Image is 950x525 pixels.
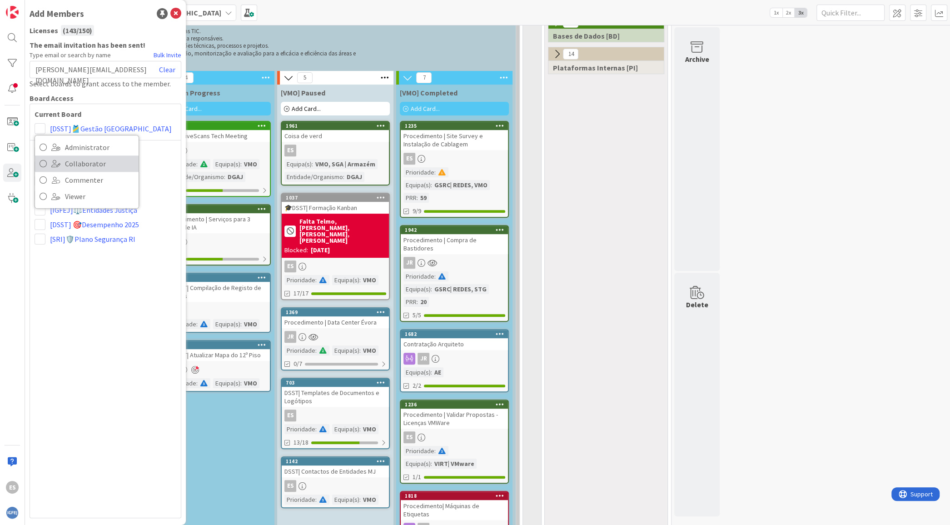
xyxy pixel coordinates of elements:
div: 1141 [167,275,270,281]
div: Equipa(s) [332,345,359,355]
div: Equipa(s) [403,284,431,294]
span: : [240,378,242,388]
div: VMO [361,275,378,285]
div: 1682 [401,330,508,338]
span: : [417,193,418,203]
div: 1037 [286,195,389,201]
div: 1369 [282,308,389,316]
div: Blocked: [284,245,308,255]
span: Licenses [30,25,58,36]
span: 14 [563,49,578,60]
div: 701 [163,341,270,349]
div: ES [163,236,270,248]
div: 1942Procedimento | Compra de Bastidores [401,226,508,254]
div: 1037🎓DSST| Formação Kanban [282,194,389,214]
div: 1949DGAJ| LiveScans Tech Meeting [163,122,270,142]
div: 1818 [401,492,508,500]
div: 🔄DSST| Compilação de Registo de Tempos [163,282,270,302]
div: Equipa(s) [332,424,359,434]
span: : [359,424,361,434]
a: Bulk Invite [154,50,181,60]
a: Commenter [35,172,139,188]
span: 7 [416,72,432,83]
div: ES [284,410,296,421]
div: 1943 [163,205,270,213]
a: [IGFEJ]⚖️Entidades Justiça [50,205,137,215]
div: 1141 [163,274,270,282]
div: VMO [242,319,259,329]
div: 1369Procedimento | Data Center Évora [282,308,389,328]
span: : [431,284,432,294]
div: VIRT| VMware [432,459,477,469]
span: Add Card... [173,105,202,113]
div: Prioridade [284,495,315,505]
span: : [315,495,317,505]
a: [DSST]🎽Gestão [GEOGRAPHIC_DATA] [50,123,172,134]
div: JR [163,305,270,316]
div: ES [163,145,270,156]
div: VMO [361,424,378,434]
span: : [431,180,432,190]
div: Add Members [30,7,84,20]
b: Falta Telmo, [PERSON_NAME], [PERSON_NAME], [PERSON_NAME] [299,218,386,244]
div: Select boards to grant access to the member. [30,78,181,89]
div: 1943 [167,206,270,212]
span: Administrator [65,140,134,154]
span: Type email or search by name [30,50,111,60]
div: Prioridade [403,167,434,177]
div: Equipa(s) [213,319,240,329]
div: ES [282,410,389,421]
div: 1942 [401,226,508,234]
div: Equipa(s) [284,159,312,169]
div: Prioridade [284,345,315,355]
div: 703DSST| Templates de Documentos e Logótipos [282,379,389,407]
span: 1x [770,8,782,17]
span: : [434,446,436,456]
span: 2x [782,8,795,17]
div: 703 [286,380,389,386]
img: Visit kanbanzone.com [6,6,19,19]
div: Board Access [30,93,181,104]
div: PRR [403,193,417,203]
div: 1236 [405,401,508,408]
span: : [196,319,198,329]
span: [VMO] Completed [400,88,458,97]
span: : [417,297,418,307]
span: 5 [297,72,313,83]
div: JR [403,257,415,269]
div: ES [284,480,296,492]
div: AE [432,367,443,377]
div: 1818Procedimento| Máquinas de Etiquetas [401,492,508,520]
div: 1142 [282,457,389,465]
div: VMO [361,345,378,355]
div: DGAJ [225,172,245,182]
div: Contratação Arquiteto [401,338,508,350]
div: Prioridade [284,275,315,285]
span: : [431,367,432,377]
div: GSRC| REDES, VMO [432,180,490,190]
div: ES [163,364,270,375]
span: [VMO] Paused [281,88,325,97]
span: 1/1 [413,472,421,482]
div: Delete [686,299,708,310]
span: Support [19,1,41,12]
span: Plataformas Internas [PI] [553,63,652,72]
div: DGAJ| LiveScans Tech Meeting [163,130,270,142]
div: Procedimento| Máquinas de Etiquetas [401,500,508,520]
a: Viewer [35,188,139,205]
div: 701🔄DSST| Atualizar Mapa do 12º Piso [163,341,270,361]
span: 2/2 [413,381,421,390]
span: [VMO] In Progress [162,88,220,97]
div: Prioridade [403,271,434,281]
div: 1236Procedimento | Validar Propostas - Licenças VMWare [401,400,508,429]
div: 1961 [286,123,389,129]
b: Current Board [35,109,176,120]
div: Procedimento | Site Survey e Instalação de Cablagem [401,130,508,150]
div: 20 [418,297,429,307]
div: Equipa(s) [213,159,240,169]
span: Bases de Dados [BD] [553,31,652,40]
a: Administrator [35,139,139,155]
span: 5/5 [413,310,421,320]
div: ES [6,481,19,494]
div: 1369 [286,309,389,315]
